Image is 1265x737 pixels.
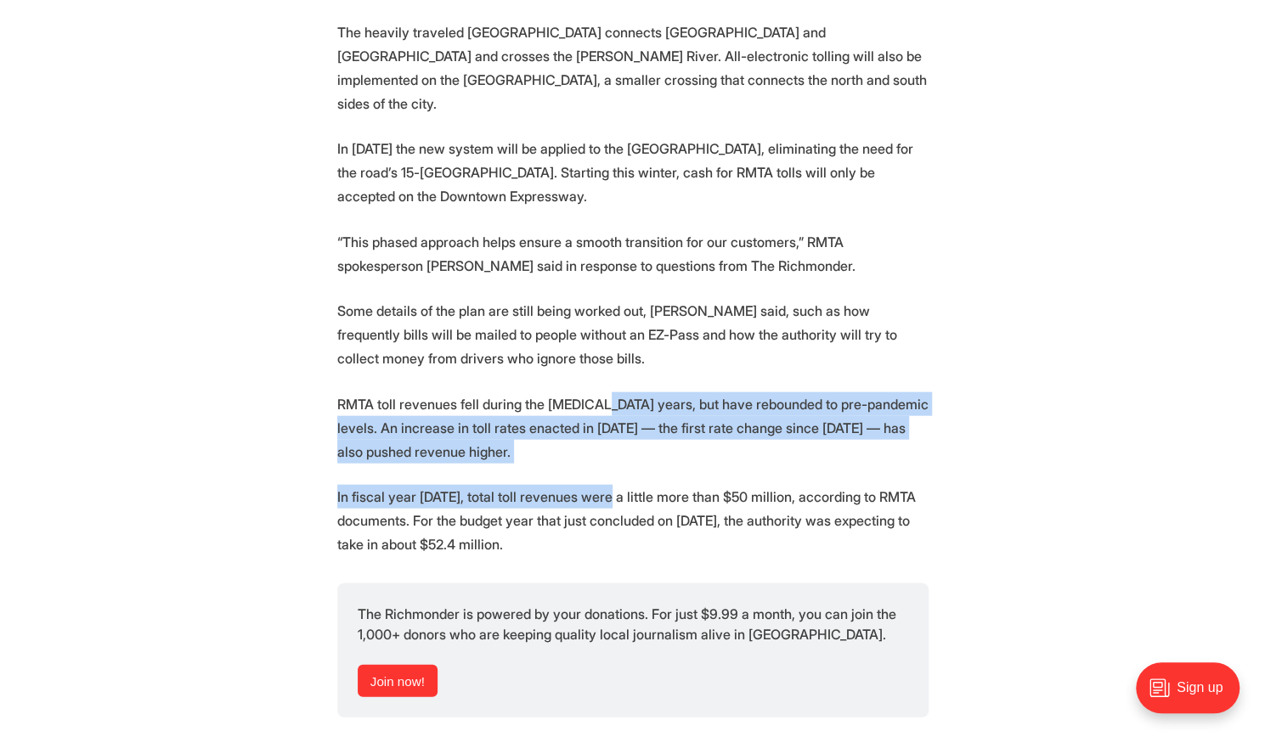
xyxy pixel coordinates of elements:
[358,605,900,643] span: The Richmonder is powered by your donations. For just $9.99 a month, you can join the 1,000+ dono...
[337,230,929,278] p: “This phased approach helps ensure a smooth transition for our customers,” RMTA spokesperson [PER...
[337,137,929,208] p: In [DATE] the new system will be applied to the [GEOGRAPHIC_DATA], eliminating the need for the r...
[1121,654,1265,737] iframe: portal-trigger
[337,20,929,115] p: The heavily traveled [GEOGRAPHIC_DATA] connects [GEOGRAPHIC_DATA] and [GEOGRAPHIC_DATA] and cross...
[337,392,929,464] p: RMTA toll revenues fell during the [MEDICAL_DATA] years, but have rebounded to pre-pandemic level...
[337,299,929,370] p: Some details of the plan are still being worked out, [PERSON_NAME] said, such as how frequently b...
[337,485,929,556] p: In fiscal year [DATE], total toll revenues were a little more than $50 million, according to RMTA...
[358,665,438,697] a: Join now!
